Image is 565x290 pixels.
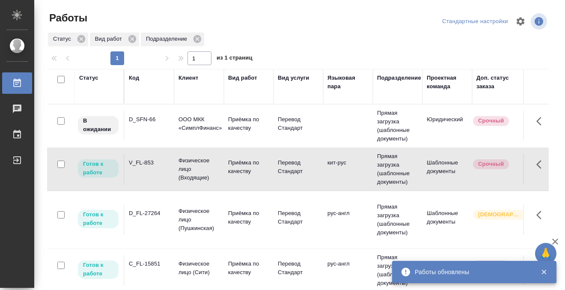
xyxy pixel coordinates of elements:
[79,74,98,82] div: Статус
[228,115,269,132] p: Приёмка по качеству
[217,53,253,65] span: из 1 страниц
[478,160,504,168] p: Срочный
[422,255,472,285] td: Шаблонные документы
[77,260,119,280] div: Исполнитель может приступить к работе
[178,74,198,82] div: Клиент
[129,158,170,167] div: V_FL-853
[178,207,220,233] p: Физическое лицо (Пушкинская)
[538,245,553,263] span: 🙏
[129,209,170,218] div: D_FL-27264
[129,115,170,124] div: D_SFN-66
[228,74,257,82] div: Вид работ
[228,260,269,277] p: Приёмка по качеству
[377,74,421,82] div: Подразделение
[323,205,373,235] td: рус-англ
[531,154,552,175] button: Здесь прячутся важные кнопки
[47,11,87,25] span: Работы
[77,158,119,179] div: Исполнитель может приступить к работе
[146,35,190,43] p: Подразделение
[129,74,139,82] div: Код
[90,33,139,46] div: Вид работ
[478,210,521,219] p: [DEMOGRAPHIC_DATA]
[373,198,422,241] td: Прямая загрузка (шаблонные документы)
[141,33,204,46] div: Подразделение
[278,260,319,277] p: Перевод Стандарт
[478,117,504,125] p: Срочный
[323,255,373,285] td: рус-англ
[422,111,472,141] td: Юридический
[228,209,269,226] p: Приёмка по качеству
[476,74,521,91] div: Доп. статус заказа
[422,205,472,235] td: Шаблонные документы
[77,209,119,229] div: Исполнитель может приступить к работе
[531,13,549,30] span: Посмотреть информацию
[422,154,472,184] td: Шаблонные документы
[373,148,422,191] td: Прямая загрузка (шаблонные документы)
[278,115,319,132] p: Перевод Стандарт
[427,74,468,91] div: Проектная команда
[278,74,309,82] div: Вид услуги
[53,35,74,43] p: Статус
[95,35,125,43] p: Вид работ
[77,115,119,135] div: Исполнитель назначен, приступать к работе пока рано
[510,11,531,32] span: Настроить таблицу
[535,268,553,276] button: Закрыть
[129,260,170,268] div: C_FL-15851
[278,209,319,226] p: Перевод Стандарт
[415,268,528,276] div: Работы обновлены
[373,105,422,147] td: Прямая загрузка (шаблонные документы)
[440,15,510,28] div: split button
[535,243,556,264] button: 🙏
[278,158,319,176] p: Перевод Стандарт
[83,210,113,227] p: Готов к работе
[178,156,220,182] p: Физическое лицо (Входящие)
[83,261,113,278] p: Готов к работе
[178,260,220,277] p: Физическое лицо (Сити)
[228,158,269,176] p: Приёмка по качеству
[531,111,552,132] button: Здесь прячутся важные кнопки
[83,117,113,134] p: В ожидании
[327,74,369,91] div: Языковая пара
[83,160,113,177] p: Готов к работе
[48,33,88,46] div: Статус
[178,115,220,132] p: ООО МКК «СимплФинанс»
[531,205,552,225] button: Здесь прячутся важные кнопки
[323,154,373,184] td: кит-рус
